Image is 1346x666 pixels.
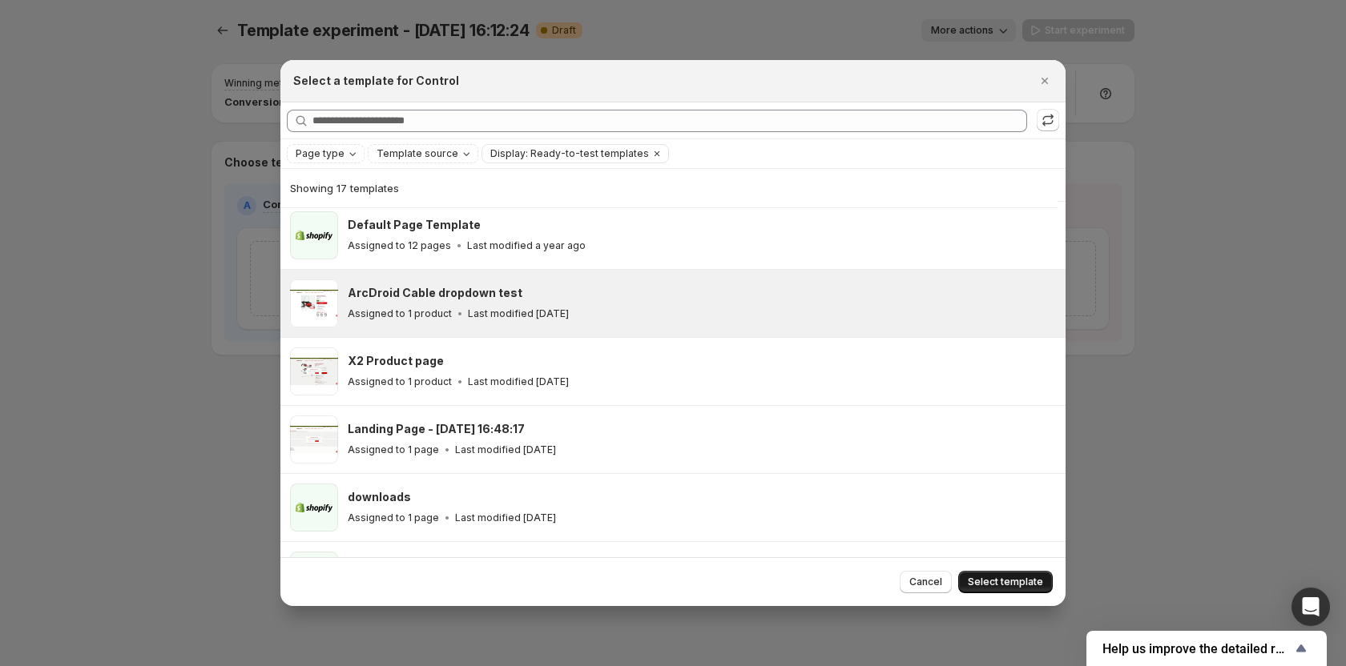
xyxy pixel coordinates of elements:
[468,375,569,388] p: Last modified [DATE]
[348,217,481,233] h3: Default Page Template
[958,571,1053,593] button: Select template
[482,145,649,162] button: Display: Ready-to-test templates
[490,147,649,160] span: Display: Ready-to-test templates
[348,443,439,456] p: Assigned to 1 page
[377,147,458,160] span: Template source
[290,483,338,532] img: downloads
[348,353,444,369] h3: X2 Product page
[348,489,411,505] h3: downloads
[369,145,478,162] button: Template source
[467,239,586,252] p: Last modified a year ago
[1102,639,1311,658] button: Show survey - Help us improve the detailed report for A/B campaigns
[293,73,459,89] h2: Select a template for Control
[288,145,364,162] button: Page type
[900,571,952,593] button: Cancel
[348,239,451,252] p: Assigned to 12 pages
[348,285,522,301] h3: ArcDroid Cable dropdown test
[290,182,399,195] span: Showing 17 templates
[649,145,665,162] button: Clear
[290,552,338,600] img: contact
[1292,588,1330,626] div: Open Intercom Messenger
[348,512,439,524] p: Assigned to 1 page
[455,512,556,524] p: Last modified [DATE]
[296,147,345,160] span: Page type
[468,307,569,320] p: Last modified [DATE]
[348,307,452,320] p: Assigned to 1 product
[348,375,452,388] p: Assigned to 1 product
[290,211,338,259] img: Default Page Template
[909,576,942,588] span: Cancel
[1034,70,1056,92] button: Close
[968,576,1043,588] span: Select template
[1102,641,1292,656] span: Help us improve the detailed report for A/B campaigns
[348,421,525,437] h3: Landing Page - [DATE] 16:48:17
[455,443,556,456] p: Last modified [DATE]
